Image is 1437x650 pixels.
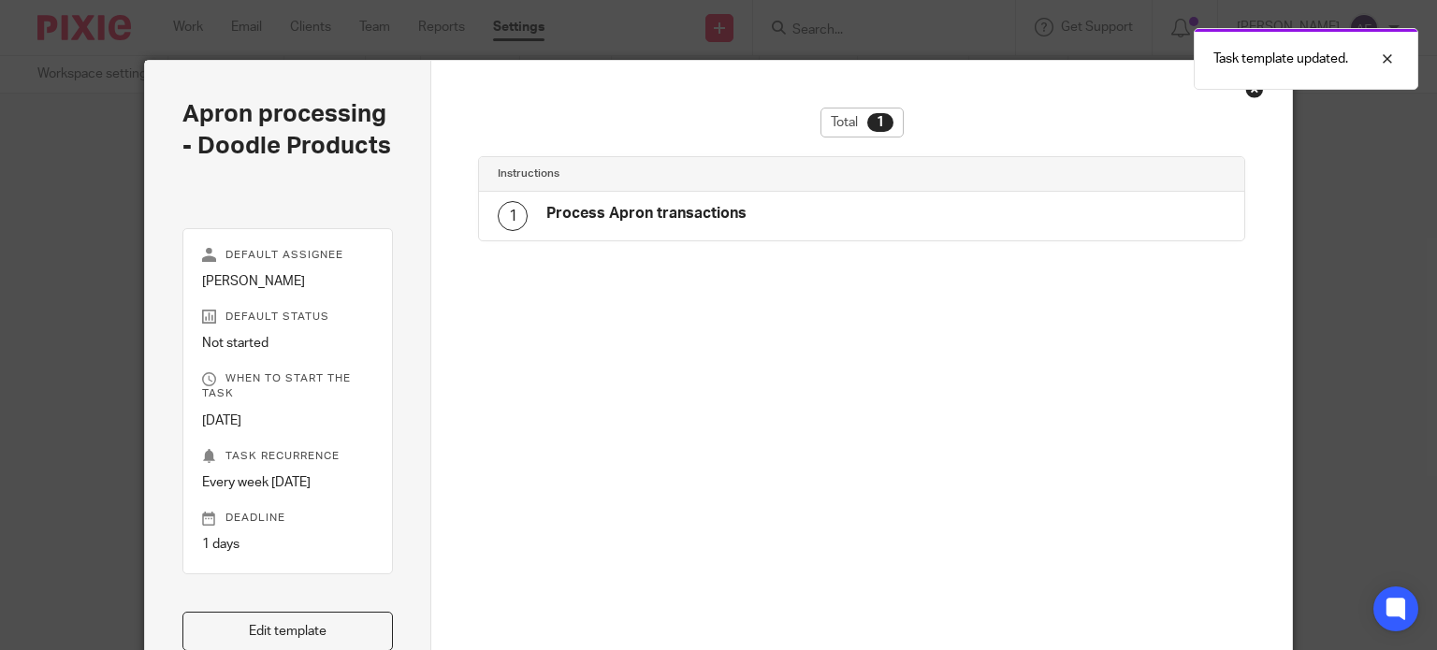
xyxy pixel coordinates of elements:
p: Task template updated. [1213,50,1348,68]
div: Total [820,108,904,137]
p: Task recurrence [202,449,374,464]
h4: Process Apron transactions [546,204,747,224]
div: 1 [498,201,528,231]
p: Default status [202,310,374,325]
p: [PERSON_NAME] [202,272,374,291]
p: Not started [202,334,374,353]
div: 1 [867,113,893,132]
p: [DATE] [202,412,374,430]
p: Default assignee [202,248,374,263]
p: Every week [DATE] [202,473,374,492]
h4: Instructions [498,166,862,181]
p: Deadline [202,511,374,526]
p: When to start the task [202,371,374,401]
h2: Apron processing - Doodle Products [182,98,394,163]
p: 1 days [202,535,374,554]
